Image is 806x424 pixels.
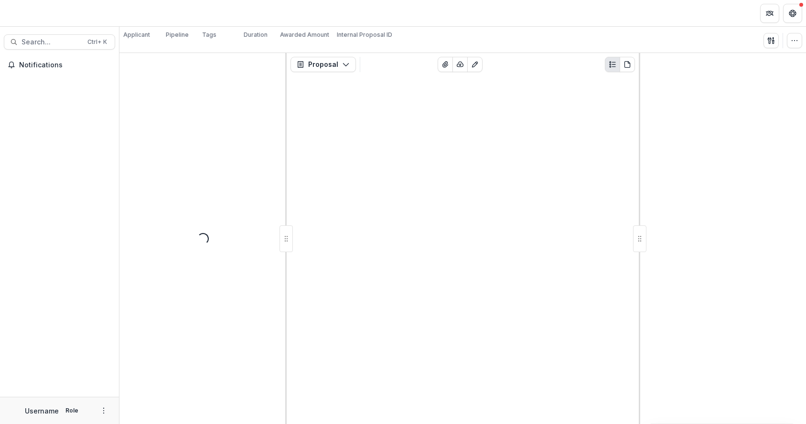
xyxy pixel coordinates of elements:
p: Pipeline [166,31,189,39]
button: Proposal [290,57,356,72]
button: Get Help [783,4,802,23]
span: Search... [21,38,82,46]
div: Ctrl + K [86,37,109,47]
p: Duration [244,31,268,39]
p: Internal Proposal ID [337,31,392,39]
button: PDF view [620,57,635,72]
button: Edit as form [467,57,483,72]
button: Partners [760,4,779,23]
p: Username [25,406,59,416]
p: Role [63,406,81,415]
p: Awarded Amount [280,31,329,39]
button: View Attached Files [438,57,453,72]
button: More [98,405,109,416]
button: Notifications [4,57,115,73]
button: Plaintext view [605,57,620,72]
p: Tags [202,31,216,39]
button: Search... [4,34,115,50]
span: Notifications [19,61,111,69]
p: Applicant [123,31,150,39]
